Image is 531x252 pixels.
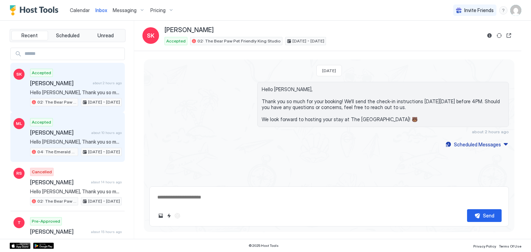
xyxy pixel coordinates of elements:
span: T [18,220,21,226]
span: about 10 hours ago [91,130,122,135]
span: 02: The Bear Paw Pet Friendly King Studio [197,38,281,44]
span: 02: The Bear Paw Pet Friendly King Studio [37,198,76,204]
span: Recent [21,32,38,39]
div: Scheduled Messages [454,141,501,148]
div: Send [483,212,494,219]
span: [PERSON_NAME] [30,129,88,136]
span: about 2 hours ago [472,129,509,134]
span: ML [16,120,22,127]
button: Scheduled [49,31,86,40]
span: [PERSON_NAME] [165,26,214,34]
button: Reservation information [485,31,494,40]
span: Messaging [113,7,137,13]
button: Unread [87,31,124,40]
span: [DATE] - [DATE] [88,198,120,204]
a: Google Play Store [33,243,54,249]
span: Cancelled [32,169,52,175]
span: Pre-Approved [32,218,60,224]
span: [PERSON_NAME] [30,179,88,186]
span: about 14 hours ago [91,180,122,184]
button: Quick reply [165,212,173,220]
a: Calendar [70,7,90,14]
span: Hello [PERSON_NAME], Thank you so much for your booking! We'll send the check-in instructions [DA... [30,139,122,145]
div: menu [499,6,507,14]
span: [DATE] - [DATE] [292,38,324,44]
span: Inbox [95,7,107,13]
span: Hello [PERSON_NAME], Thank you so much for your booking! We'll send the check-in instructions [DA... [30,188,122,195]
span: Accepted [32,70,51,76]
span: [DATE] - [DATE] [88,99,120,105]
a: Privacy Policy [473,242,496,249]
span: [PERSON_NAME] [30,80,90,87]
span: Invite Friends [464,7,494,13]
span: Accepted [166,38,186,44]
a: Host Tools Logo [10,5,62,16]
a: Terms Of Use [499,242,521,249]
button: Send [467,209,502,222]
button: Upload image [157,212,165,220]
span: SK [16,71,22,77]
span: Calendar [70,7,90,13]
span: SK [147,31,155,40]
span: Hi! I’m wondering if you might have something with two beds the 13th and 14th? [30,238,122,244]
span: RS [16,170,22,176]
div: User profile [510,5,521,16]
span: [DATE] [322,68,336,73]
span: Terms Of Use [499,244,521,248]
span: Hello [PERSON_NAME], Thank you so much for your booking! We'll send the check-in instructions [DA... [262,86,504,123]
span: Scheduled [56,32,80,39]
span: © 2025 Host Tools [249,243,279,248]
a: App Store [10,243,30,249]
div: tab-group [10,29,125,42]
span: about 2 hours ago [93,81,122,85]
button: Scheduled Messages [445,140,509,149]
span: 02: The Bear Paw Pet Friendly King Studio [37,99,76,105]
span: Privacy Policy [473,244,496,248]
span: [DATE] - [DATE] [88,149,120,155]
a: Inbox [95,7,107,14]
span: about 15 hours ago [91,230,122,234]
button: Open reservation [505,31,513,40]
span: Hello [PERSON_NAME], Thank you so much for your booking! We'll send the check-in instructions [DA... [30,89,122,96]
span: Accepted [32,119,51,125]
button: Recent [11,31,48,40]
span: Unread [97,32,114,39]
button: Sync reservation [495,31,503,40]
span: 04: The Emerald Bay Pet Friendly Studio [37,149,76,155]
span: [PERSON_NAME] [30,228,88,235]
input: Input Field [22,48,124,60]
span: Pricing [150,7,166,13]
